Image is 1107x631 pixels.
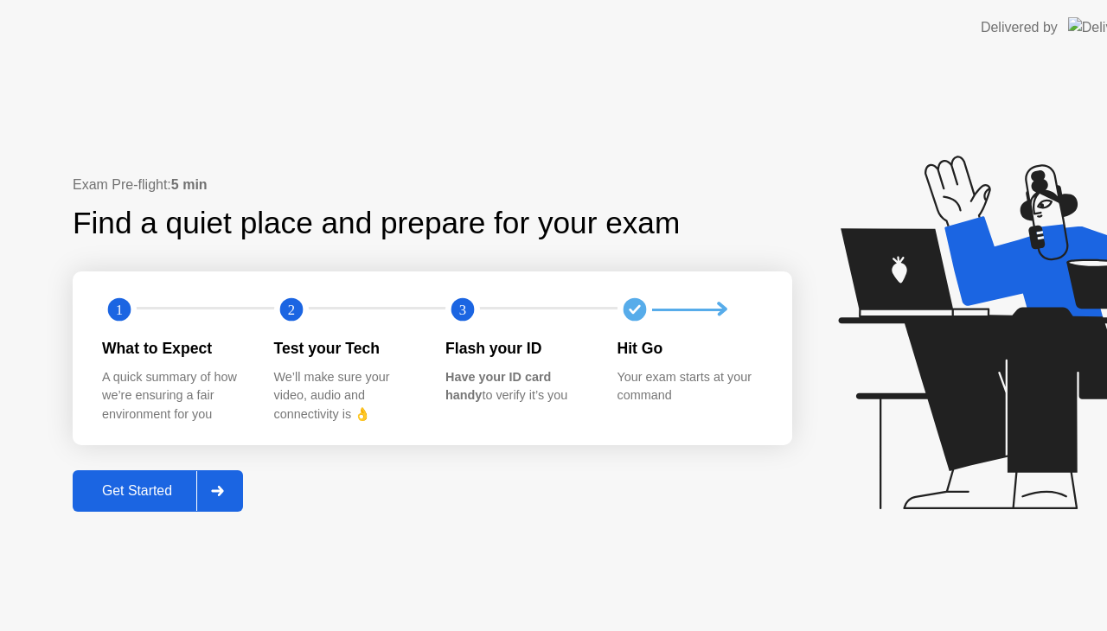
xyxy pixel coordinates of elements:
[459,302,466,318] text: 3
[73,175,792,195] div: Exam Pre-flight:
[73,470,243,512] button: Get Started
[445,370,551,403] b: Have your ID card handy
[445,337,590,360] div: Flash your ID
[116,302,123,318] text: 1
[287,302,294,318] text: 2
[617,337,762,360] div: Hit Go
[617,368,762,405] div: Your exam starts at your command
[102,337,246,360] div: What to Expect
[73,201,682,246] div: Find a quiet place and prepare for your exam
[274,337,419,360] div: Test your Tech
[981,17,1058,38] div: Delivered by
[78,483,196,499] div: Get Started
[171,177,208,192] b: 5 min
[274,368,419,424] div: We’ll make sure your video, audio and connectivity is 👌
[445,368,590,405] div: to verify it’s you
[102,368,246,424] div: A quick summary of how we’re ensuring a fair environment for you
